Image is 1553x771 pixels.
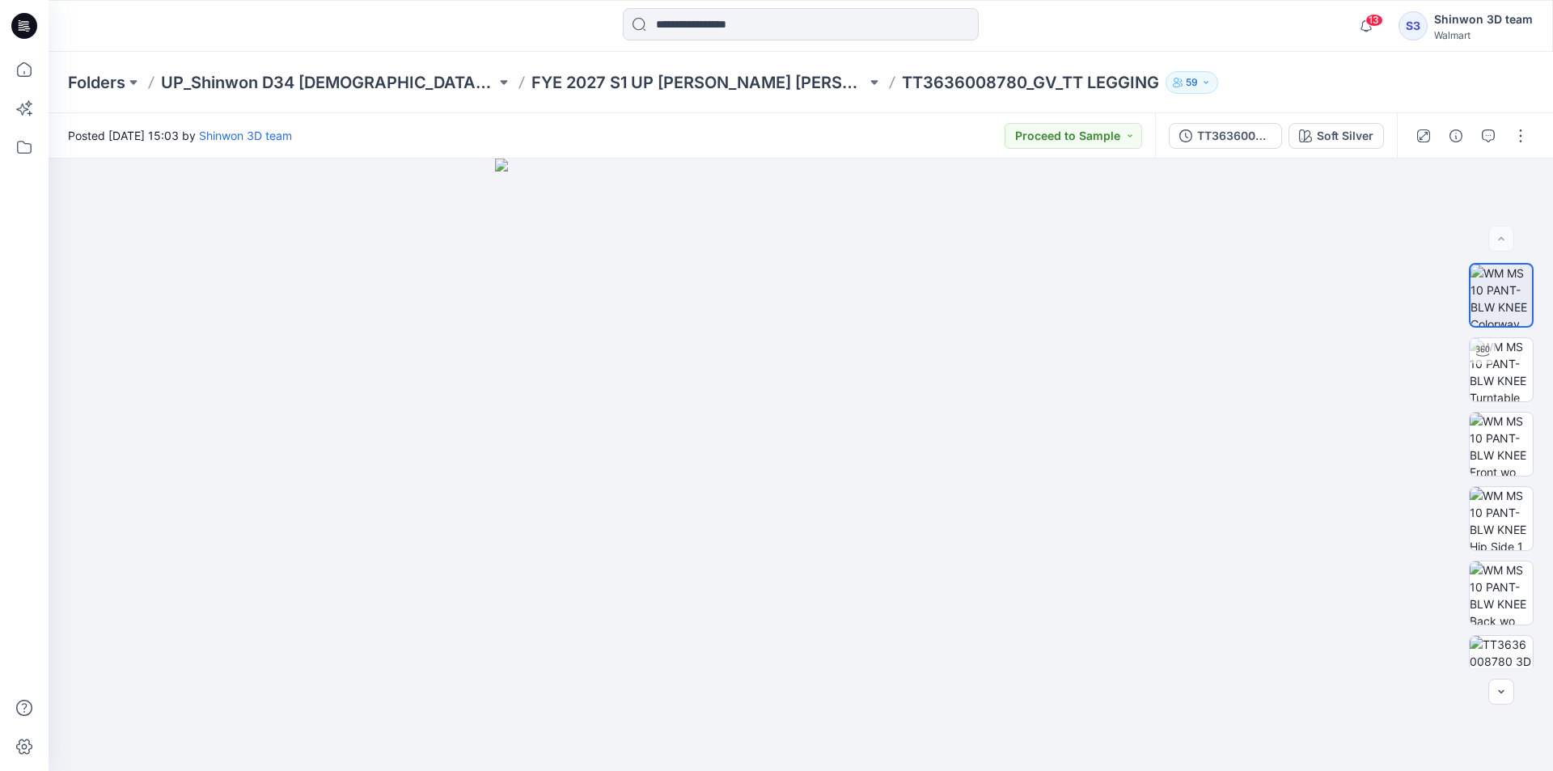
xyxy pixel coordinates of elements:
button: Details [1443,123,1469,149]
img: eyJhbGciOiJIUzI1NiIsImtpZCI6IjAiLCJzbHQiOiJzZXMiLCJ0eXAiOiJKV1QifQ.eyJkYXRhIjp7InR5cGUiOiJzdG9yYW... [495,159,1107,771]
div: TT3636008780_GV_TT KNIT LEGGING [1197,127,1272,145]
a: Folders [68,71,125,94]
img: WM MS 10 PANT-BLW KNEE Turntable with Avatar [1470,338,1533,401]
div: Shinwon 3D team [1434,10,1533,29]
a: Shinwon 3D team [199,129,292,142]
div: Walmart [1434,29,1533,41]
a: UP_Shinwon D34 [DEMOGRAPHIC_DATA] Bottoms [161,71,496,94]
div: S3 [1399,11,1428,40]
img: WM MS 10 PANT-BLW KNEE Front wo Avatar [1470,413,1533,476]
button: Soft Silver [1289,123,1384,149]
span: 13 [1365,14,1383,27]
img: WM MS 10 PANT-BLW KNEE Colorway wo Avatar [1470,265,1532,326]
img: WM MS 10 PANT-BLW KNEE Hip Side 1 wo Avatar [1470,487,1533,550]
p: 59 [1186,74,1198,91]
img: TT3636008780 3D Size Set Comment [1470,636,1533,699]
span: Posted [DATE] 15:03 by [68,127,292,144]
img: WM MS 10 PANT-BLW KNEE Back wo Avatar [1470,561,1533,625]
button: TT3636008780_GV_TT KNIT LEGGING [1169,123,1282,149]
button: 59 [1166,71,1218,94]
div: Soft Silver [1317,127,1373,145]
a: FYE 2027 S1 UP [PERSON_NAME] [PERSON_NAME] [531,71,866,94]
p: TT3636008780_GV_TT LEGGING [902,71,1159,94]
